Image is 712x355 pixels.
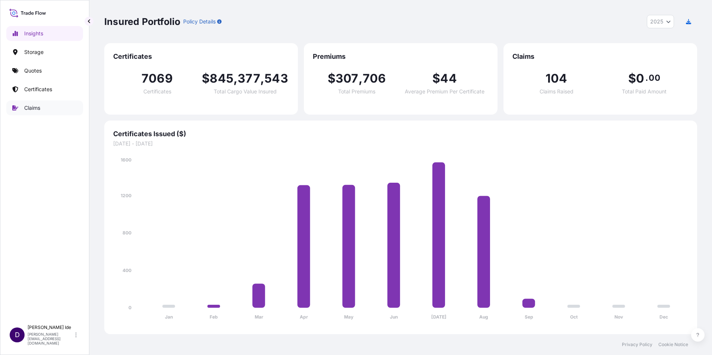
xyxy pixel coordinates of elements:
span: $ [202,73,210,84]
span: , [260,73,264,84]
tspan: 1600 [121,157,131,163]
span: Total Premiums [338,89,375,94]
button: Year Selector [647,15,674,28]
tspan: Jun [390,314,398,320]
span: 377 [238,73,260,84]
span: 307 [336,73,359,84]
span: 845 [210,73,233,84]
span: 2025 [650,18,663,25]
span: $ [328,73,336,84]
tspan: Aug [479,314,488,320]
p: [PERSON_NAME][EMAIL_ADDRESS][DOMAIN_NAME] [28,332,74,345]
span: Average Premium Per Certificate [405,89,484,94]
p: Storage [24,48,44,56]
span: 7069 [142,73,173,84]
a: Storage [6,45,83,60]
span: Certificates [113,52,289,61]
span: [DATE] - [DATE] [113,140,688,147]
a: Claims [6,100,83,115]
tspan: May [344,314,354,320]
tspan: 800 [123,230,131,236]
tspan: [DATE] [431,314,446,320]
p: Certificates [24,86,52,93]
p: [PERSON_NAME] Ide [28,324,74,330]
tspan: Apr [300,314,308,320]
p: Quotes [24,67,42,74]
span: , [233,73,238,84]
a: Insights [6,26,83,41]
p: Policy Details [183,18,216,25]
tspan: Mar [255,314,263,320]
tspan: Feb [210,314,218,320]
span: $ [432,73,440,84]
span: Certificates Issued ($) [113,129,688,138]
a: Certificates [6,82,83,97]
span: . [645,75,648,81]
span: Certificates [143,89,171,94]
span: 706 [363,73,386,84]
tspan: 0 [128,305,131,310]
p: Insured Portfolio [104,16,180,28]
span: Claims [512,52,688,61]
span: , [359,73,363,84]
span: 44 [440,73,457,84]
tspan: Nov [614,314,623,320]
a: Quotes [6,63,83,78]
tspan: Dec [659,314,668,320]
tspan: 1200 [121,193,131,198]
span: D [15,331,20,339]
a: Cookie Notice [658,342,688,348]
span: Total Cargo Value Insured [214,89,277,94]
tspan: Oct [570,314,578,320]
span: 00 [649,75,660,81]
tspan: Sep [525,314,533,320]
a: Privacy Policy [622,342,652,348]
span: Premiums [313,52,489,61]
tspan: 400 [123,268,131,273]
span: Total Paid Amount [622,89,667,94]
span: Claims Raised [540,89,573,94]
span: 0 [636,73,644,84]
span: $ [628,73,636,84]
span: 104 [546,73,568,84]
tspan: Jan [165,314,173,320]
p: Insights [24,30,43,37]
span: 543 [264,73,288,84]
p: Claims [24,104,40,112]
